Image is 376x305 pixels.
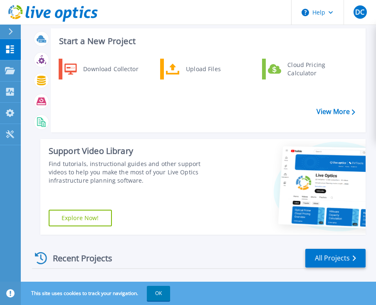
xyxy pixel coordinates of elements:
[262,59,347,79] a: Cloud Pricing Calculator
[79,61,142,77] div: Download Collector
[49,160,215,185] div: Find tutorials, instructional guides and other support videos to help you make the most of your L...
[317,108,355,116] a: View More
[283,61,345,77] div: Cloud Pricing Calculator
[182,61,243,77] div: Upload Files
[32,248,124,268] div: Recent Projects
[23,286,170,301] span: This site uses cookies to track your navigation.
[355,9,364,15] span: DC
[147,286,170,301] button: OK
[49,146,215,156] div: Support Video Library
[160,59,245,79] a: Upload Files
[59,59,144,79] a: Download Collector
[49,210,112,226] a: Explore Now!
[305,249,366,268] a: All Projects
[59,37,355,46] h3: Start a New Project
